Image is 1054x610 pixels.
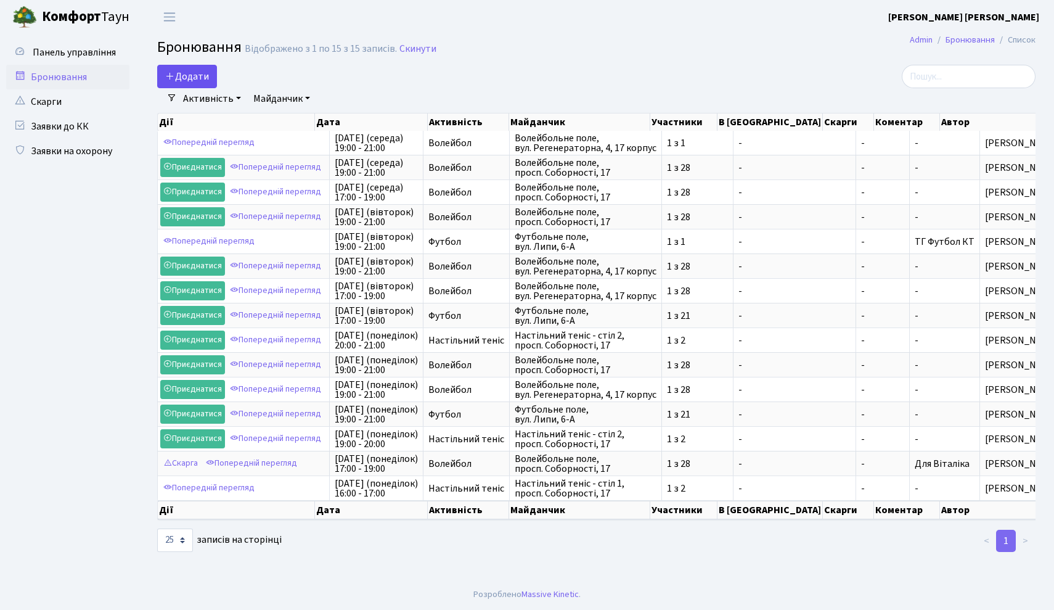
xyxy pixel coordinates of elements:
[717,501,823,519] th: В [GEOGRAPHIC_DATA]
[915,260,918,273] span: -
[515,133,656,153] span: Волейбольне поле, вул. Регенераторна, 4, 17 корпус
[335,207,418,227] span: [DATE] (вівторок) 19:00 - 21:00
[861,434,904,444] span: -
[248,88,315,109] a: Майданчик
[227,429,324,448] a: Попередній перегляд
[667,163,728,173] span: 1 з 28
[915,210,918,224] span: -
[335,158,418,178] span: [DATE] (середа) 19:00 - 21:00
[227,405,324,424] a: Попередній перегляд
[515,281,656,301] span: Волейбольне поле, вул. Регенераторна, 4, 17 корпус
[6,40,129,65] a: Панель управління
[6,65,129,89] a: Бронювання
[515,207,656,227] span: Волейбольне поле, просп. Соборності, 17
[861,459,904,469] span: -
[227,306,324,325] a: Попередній перегляд
[227,183,324,202] a: Попередній перегляд
[667,434,728,444] span: 1 з 2
[428,188,504,197] span: Волейбол
[227,207,324,226] a: Попередній перегляд
[667,286,728,296] span: 1 з 28
[160,133,258,152] a: Попередній перегляд
[42,7,101,27] b: Комфорт
[667,336,728,345] span: 1 з 2
[915,284,918,298] span: -
[738,237,851,247] span: -
[861,138,904,148] span: -
[667,188,728,197] span: 1 з 28
[203,454,300,473] a: Попередній перегляд
[160,454,201,473] a: Скарга
[738,360,851,370] span: -
[245,43,397,55] div: Відображено з 1 по 15 з 15 записів.
[667,360,728,370] span: 1 з 28
[667,459,728,469] span: 1 з 28
[515,158,656,178] span: Волейбольне поле, просп. Соборності, 17
[915,136,918,150] span: -
[650,501,717,519] th: Участники
[915,358,918,372] span: -
[915,161,918,175] span: -
[157,529,282,552] label: записів на сторінці
[160,207,225,226] a: Приєднатися
[888,10,1039,25] a: [PERSON_NAME] [PERSON_NAME]
[335,479,418,498] span: [DATE] (понеділок) 16:00 - 17:00
[473,588,581,601] div: Розроблено .
[160,257,225,276] a: Приєднатися
[335,257,418,276] span: [DATE] (вівторок) 19:00 - 21:00
[861,212,904,222] span: -
[227,257,324,276] a: Попередній перегляд
[160,331,225,350] a: Приєднатися
[154,7,185,27] button: Переключити навігацію
[861,410,904,419] span: -
[335,380,418,400] span: [DATE] (понеділок) 19:00 - 21:00
[428,410,504,419] span: Футбол
[509,113,651,131] th: Майданчик
[335,331,418,350] span: [DATE] (понеділок) 20:00 - 21:00
[738,188,851,197] span: -
[158,501,315,519] th: Дії
[823,501,874,519] th: Скарги
[160,429,225,448] a: Приєднатися
[823,113,874,131] th: Скарги
[650,113,717,131] th: Участники
[428,434,504,444] span: Настільний теніс
[428,336,504,345] span: Настільний теніс
[515,232,656,252] span: Футбольне поле, вул. Липи, 6-А
[667,385,728,395] span: 1 з 28
[515,454,656,474] span: Волейбольне поле, просп. Соборності, 17
[428,459,504,469] span: Волейбол
[874,113,941,131] th: Коментар
[915,186,918,199] span: -
[335,355,418,375] span: [DATE] (понеділок) 19:00 - 21:00
[428,138,504,148] span: Волейбол
[315,113,428,131] th: Дата
[428,163,504,173] span: Волейбол
[667,138,728,148] span: 1 з 1
[915,235,974,249] span: ТГ Футбол КТ
[515,183,656,202] span: Волейбольне поле, просп. Соборності, 17
[515,429,656,449] span: Настільний теніс - стіл 2, просп. Соборності, 17
[861,163,904,173] span: -
[6,139,129,163] a: Заявки на охорону
[335,429,418,449] span: [DATE] (понеділок) 19:00 - 20:00
[891,27,1054,53] nav: breadcrumb
[160,183,225,202] a: Приєднатися
[335,281,418,301] span: [DATE] (вівторок) 17:00 - 19:00
[717,113,823,131] th: В [GEOGRAPHIC_DATA]
[861,484,904,493] span: -
[227,331,324,350] a: Попередній перегляд
[428,237,504,247] span: Футбол
[335,306,418,326] span: [DATE] (вівторок) 17:00 - 19:00
[738,163,851,173] span: -
[738,385,851,395] span: -
[915,457,970,471] span: Для Віталіка
[861,286,904,296] span: -
[738,410,851,419] span: -
[335,232,418,252] span: [DATE] (вівторок) 19:00 - 21:00
[738,311,851,321] span: -
[910,33,933,46] a: Admin
[33,46,116,59] span: Панель управління
[738,212,851,222] span: -
[738,336,851,345] span: -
